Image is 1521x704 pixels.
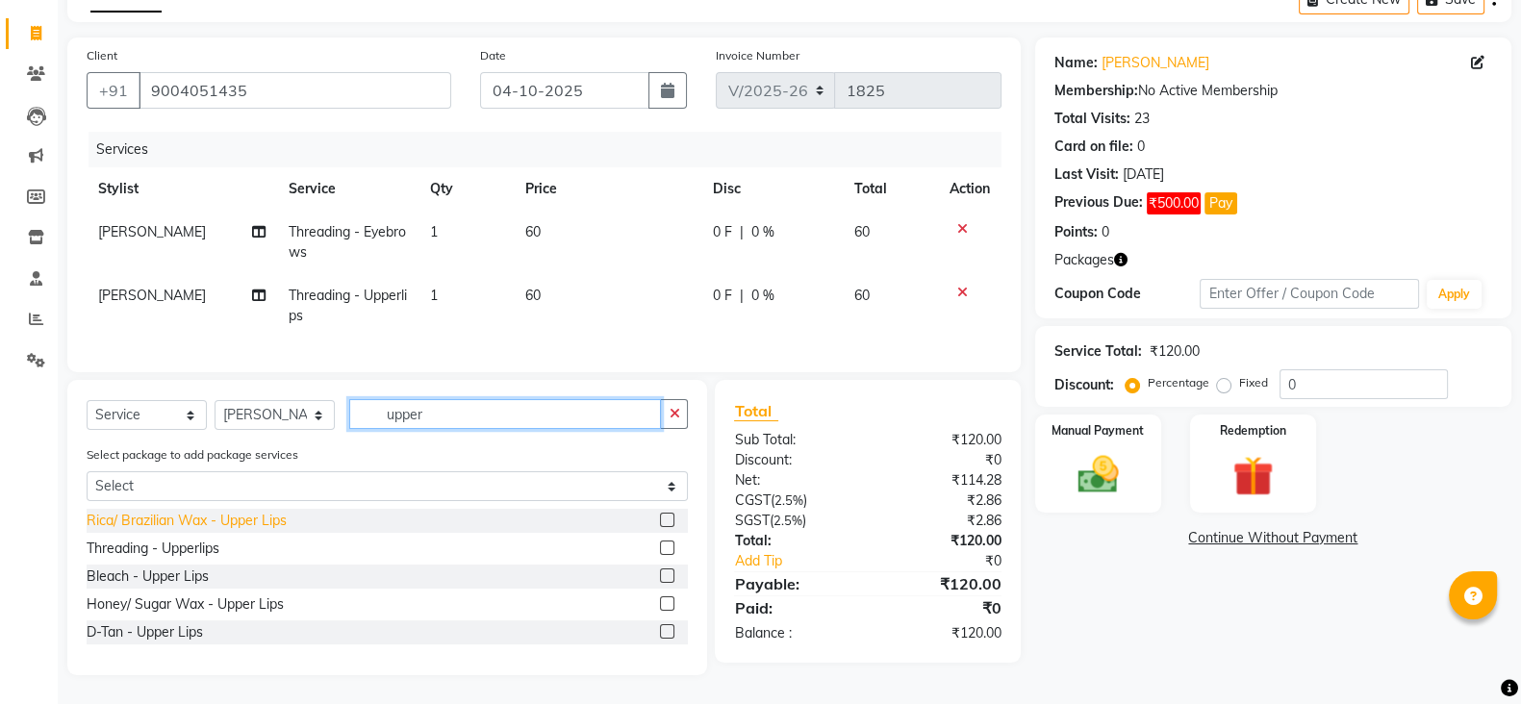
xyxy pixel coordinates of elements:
th: Disc [701,167,843,211]
label: Fixed [1239,374,1268,391]
div: Bleach - Upper Lips [87,566,209,587]
button: +91 [87,72,140,109]
span: 0 F [713,222,732,242]
button: Apply [1427,280,1482,309]
div: Total Visits: [1054,109,1130,129]
div: D-Tan - Upper Lips [87,622,203,642]
a: Add Tip [720,551,892,571]
div: ₹120.00 [868,430,1016,450]
div: Service Total: [1054,341,1142,362]
div: ₹114.28 [868,470,1016,490]
label: Client [87,47,117,64]
span: SGST [734,512,769,529]
div: Balance : [720,623,868,643]
label: Invoice Number [716,47,799,64]
label: Select package to add package services [87,446,298,464]
span: | [740,286,744,306]
div: Discount: [720,450,868,470]
span: Threading - Eyebrows [289,223,406,261]
span: Total [734,401,778,421]
span: 1 [430,287,438,304]
label: Manual Payment [1052,422,1144,440]
div: ₹0 [868,450,1016,470]
div: 0 [1102,222,1109,242]
th: Stylist [87,167,277,211]
a: Continue Without Payment [1039,528,1508,548]
div: Total: [720,531,868,551]
div: Points: [1054,222,1098,242]
div: ₹120.00 [868,572,1016,595]
span: [PERSON_NAME] [98,223,206,240]
a: [PERSON_NAME] [1102,53,1209,73]
span: 2.5% [773,492,802,508]
span: 60 [854,223,870,240]
label: Redemption [1220,422,1286,440]
th: Action [938,167,1001,211]
div: Honey/ Sugar Wax - Upper Lips [87,594,284,615]
span: Threading - Upperlips [289,287,407,324]
span: 60 [854,287,870,304]
div: Name: [1054,53,1098,73]
th: Total [843,167,938,211]
span: 60 [525,287,541,304]
span: 0 % [751,286,774,306]
div: ₹2.86 [868,490,1016,511]
input: Enter Offer / Coupon Code [1200,279,1419,309]
div: ( ) [720,511,868,531]
div: 23 [1134,109,1150,129]
div: Discount: [1054,375,1114,395]
div: ₹120.00 [1150,341,1200,362]
th: Price [514,167,701,211]
span: 0 % [751,222,774,242]
div: Threading - Upperlips [87,539,219,559]
div: ₹0 [893,551,1016,571]
input: Search by Name/Mobile/Email/Code [139,72,451,109]
th: Service [277,167,418,211]
button: Pay [1204,192,1237,214]
div: ( ) [720,490,868,511]
span: [PERSON_NAME] [98,287,206,304]
div: ₹120.00 [868,623,1016,643]
div: Net: [720,470,868,490]
div: ₹2.86 [868,511,1016,531]
div: Payable: [720,572,868,595]
label: Percentage [1148,374,1209,391]
span: 2.5% [773,513,801,528]
div: Coupon Code [1054,284,1201,304]
label: Date [480,47,506,64]
img: _gift.svg [1220,451,1285,501]
div: Rica/ Brazilian Wax - Upper Lips [87,511,287,531]
div: [DATE] [1123,164,1164,185]
span: | [740,222,744,242]
span: 0 F [713,286,732,306]
span: CGST [734,491,770,509]
div: Previous Due: [1054,192,1143,214]
div: Last Visit: [1054,164,1119,185]
div: Services [89,132,1016,167]
div: Sub Total: [720,430,868,450]
div: Membership: [1054,81,1138,101]
span: 1 [430,223,438,240]
div: Card on file: [1054,137,1133,157]
span: 60 [525,223,541,240]
input: Search or Scan [349,399,661,429]
div: ₹120.00 [868,531,1016,551]
th: Qty [418,167,513,211]
img: _cash.svg [1065,451,1130,498]
div: No Active Membership [1054,81,1492,101]
span: Packages [1054,250,1114,270]
div: ₹0 [868,596,1016,619]
div: Paid: [720,596,868,619]
span: ₹500.00 [1147,192,1201,214]
div: 0 [1137,137,1145,157]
